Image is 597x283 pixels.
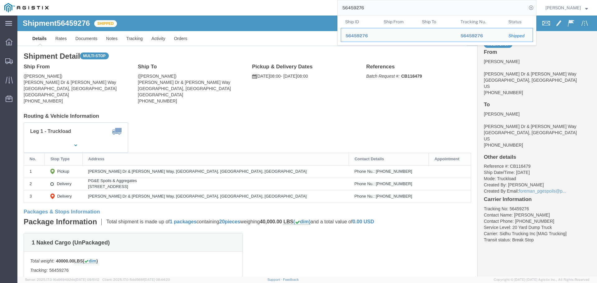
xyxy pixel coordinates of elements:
[341,16,379,28] th: Ship ID
[75,278,99,281] span: [DATE] 09:51:12
[17,16,597,276] iframe: FS Legacy Container
[341,16,536,45] table: Search Results
[460,33,483,38] span: 56459276
[456,16,504,28] th: Tracking Nu.
[4,3,49,12] img: logo
[267,278,283,281] a: Support
[545,4,581,11] span: Eli Amezcua
[338,0,527,15] input: Search for shipment number, reference number
[504,16,533,28] th: Status
[494,277,590,282] span: Copyright © [DATE]-[DATE] Agistix Inc., All Rights Reserved
[283,278,299,281] a: Feedback
[25,278,99,281] span: Server: 2025.17.0-16a969492de
[144,278,170,281] span: [DATE] 08:44:20
[460,33,500,39] div: 56459276
[545,4,588,11] button: [PERSON_NAME]
[345,33,368,38] span: 56459276
[345,33,375,39] div: 56459276
[418,16,456,28] th: Ship To
[102,278,170,281] span: Client: 2025.17.0-5dd568f
[379,16,418,28] th: Ship From
[508,33,528,39] div: Shipped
